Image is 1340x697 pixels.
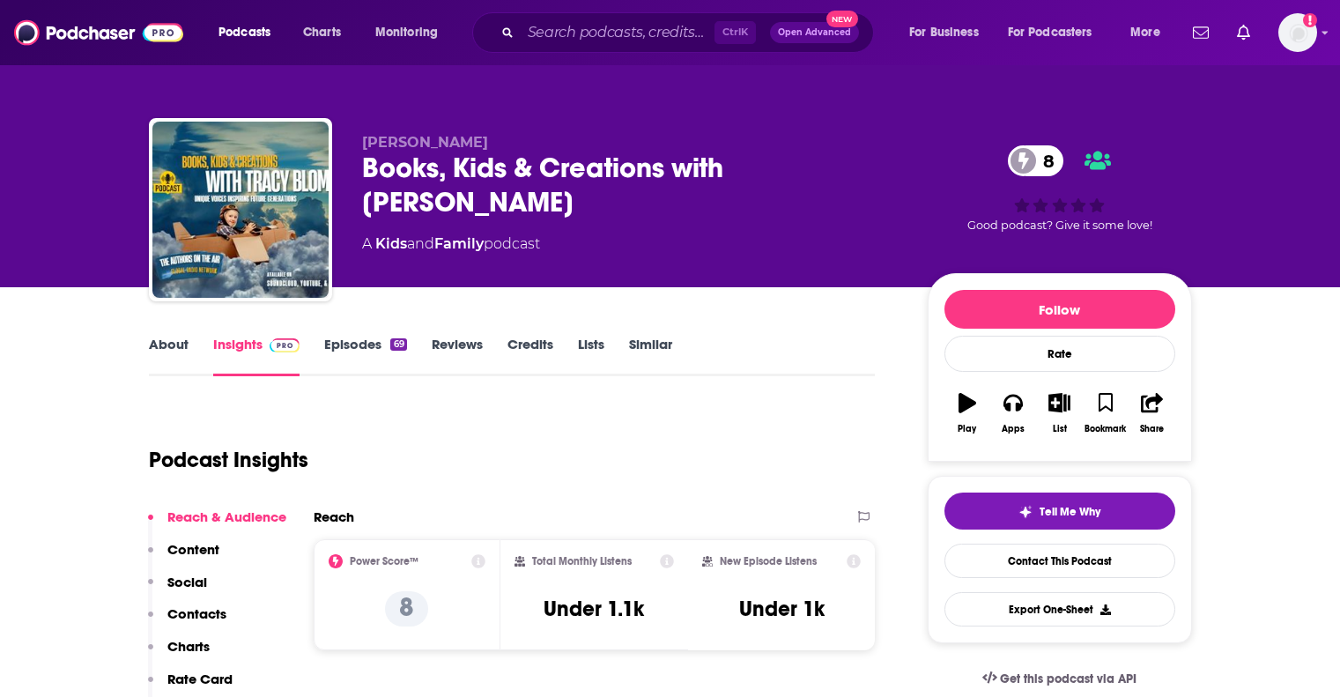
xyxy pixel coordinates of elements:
[152,122,329,298] img: Books, Kids & Creations with Tracy Blom
[167,605,226,622] p: Contacts
[149,336,189,376] a: About
[324,336,406,376] a: Episodes69
[148,605,226,638] button: Contacts
[350,555,418,567] h2: Power Score™
[507,336,553,376] a: Credits
[720,555,817,567] h2: New Episode Listens
[1036,382,1082,445] button: List
[1008,20,1092,45] span: For Podcasters
[1008,145,1063,176] a: 8
[1000,671,1136,686] span: Get this podcast via API
[206,19,293,47] button: open menu
[1130,20,1160,45] span: More
[944,592,1175,627] button: Export One-Sheet
[1140,424,1164,434] div: Share
[629,336,672,376] a: Similar
[149,447,308,473] h1: Podcast Insights
[148,541,219,574] button: Content
[1025,145,1063,176] span: 8
[578,336,604,376] a: Lists
[1118,19,1182,47] button: open menu
[928,134,1192,243] div: 8Good podcast? Give it some love!
[1230,18,1257,48] a: Show notifications dropdown
[521,19,714,47] input: Search podcasts, credits, & more...
[292,19,352,47] a: Charts
[375,20,438,45] span: Monitoring
[532,555,632,567] h2: Total Monthly Listens
[363,19,461,47] button: open menu
[167,574,207,590] p: Social
[167,541,219,558] p: Content
[739,596,825,622] h3: Under 1k
[1040,505,1100,519] span: Tell Me Why
[990,382,1036,445] button: Apps
[434,235,484,252] a: Family
[213,336,300,376] a: InsightsPodchaser Pro
[826,11,858,27] span: New
[362,134,488,151] span: [PERSON_NAME]
[944,382,990,445] button: Play
[167,508,286,525] p: Reach & Audience
[944,493,1175,530] button: tell me why sparkleTell Me Why
[148,638,210,671] button: Charts
[385,591,428,627] p: 8
[270,338,300,352] img: Podchaser Pro
[1303,13,1317,27] svg: Add a profile image
[944,336,1175,372] div: Rate
[770,22,859,43] button: Open AdvancedNew
[167,638,210,655] p: Charts
[218,20,270,45] span: Podcasts
[1085,424,1126,434] div: Bookmark
[944,290,1175,329] button: Follow
[1278,13,1317,52] img: User Profile
[1083,382,1129,445] button: Bookmark
[1278,13,1317,52] span: Logged in as jkulak
[778,28,851,37] span: Open Advanced
[14,16,183,49] img: Podchaser - Follow, Share and Rate Podcasts
[489,12,891,53] div: Search podcasts, credits, & more...
[714,21,756,44] span: Ctrl K
[303,20,341,45] span: Charts
[1018,505,1033,519] img: tell me why sparkle
[1002,424,1025,434] div: Apps
[544,596,644,622] h3: Under 1.1k
[897,19,1001,47] button: open menu
[909,20,979,45] span: For Business
[1278,13,1317,52] button: Show profile menu
[407,235,434,252] span: and
[996,19,1118,47] button: open menu
[967,219,1152,232] span: Good podcast? Give it some love!
[1053,424,1067,434] div: List
[167,671,233,687] p: Rate Card
[1129,382,1174,445] button: Share
[432,336,483,376] a: Reviews
[148,508,286,541] button: Reach & Audience
[375,235,407,252] a: Kids
[944,544,1175,578] a: Contact This Podcast
[148,574,207,606] button: Social
[362,234,540,255] div: A podcast
[314,508,354,525] h2: Reach
[958,424,976,434] div: Play
[390,338,406,351] div: 69
[1186,18,1216,48] a: Show notifications dropdown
